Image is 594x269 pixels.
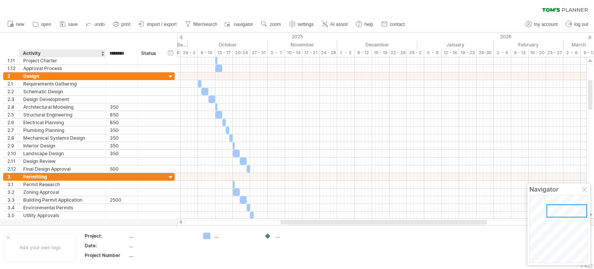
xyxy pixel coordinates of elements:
div: v 422 [580,263,593,269]
div: 350 [110,103,133,111]
div: Add your own logo [4,233,76,262]
span: open [41,22,51,27]
div: Design [23,72,102,80]
div: Requirements Gathering [23,80,102,87]
a: save [58,19,80,29]
div: 17 - 21 [302,49,320,57]
div: 19 - 23 [459,49,476,57]
div: Project Number [85,252,127,259]
div: 13 - 17 [215,49,233,57]
div: December 2025 [337,41,417,49]
span: import / export [147,22,177,27]
div: 15 - 19 [372,49,389,57]
div: 3 [7,173,19,180]
div: 2.3 [7,96,19,103]
a: import / export [137,19,179,29]
div: Landscape Design [23,150,102,157]
div: 8 - 12 [355,49,372,57]
div: 2.8 [7,134,19,142]
span: my account [534,22,558,27]
div: 2.1 [7,80,19,87]
div: Project Charter [23,57,102,64]
div: 27 - 31 [250,49,268,57]
div: 850 [110,111,133,118]
div: January 2026 [417,41,494,49]
div: Design Review [23,158,102,165]
div: Navigator [529,185,588,193]
span: contact [390,22,405,27]
div: Structural Engineering [23,111,102,118]
div: 3.1 [7,181,19,188]
div: Interior Design [23,142,102,149]
div: 350 [110,134,133,142]
div: 1 - 5 [337,49,355,57]
div: Electrical Planning [23,119,102,126]
div: 850 [110,119,133,126]
div: 2.7 [7,127,19,134]
a: print [111,19,133,29]
a: filter/search [183,19,220,29]
div: 10 - 14 [285,49,302,57]
div: 2.2 [7,88,19,95]
div: 2.10 [7,150,19,157]
a: open [31,19,54,29]
span: print [121,22,130,27]
span: new [16,22,24,27]
div: .... [129,233,194,239]
div: 24 - 28 [320,49,337,57]
div: 20-24 [233,49,250,57]
a: log out [564,19,591,29]
div: 2.5 [7,111,19,118]
div: .... [129,242,194,249]
div: Architectural Modeling [23,103,102,111]
span: AI assist [330,22,348,27]
span: undo [94,22,105,27]
a: zoom [259,19,283,29]
div: Mechanical Systems Design [23,134,102,142]
div: 2.9 [7,142,19,149]
span: help [364,22,373,27]
div: 350 [110,127,133,134]
div: Permit Research [23,181,102,188]
span: save [68,22,78,27]
div: Final Design Approval [23,165,102,173]
div: 5 - 9 [424,49,442,57]
div: Approval Process [23,65,102,72]
div: 500 [110,165,133,173]
div: 3.3 [7,196,19,204]
span: log out [574,22,588,27]
div: October 2025 [188,41,268,49]
span: navigator [234,22,253,27]
div: Utility Approvals [23,212,102,219]
div: 16 - 20 [529,49,546,57]
div: 2 [7,72,19,80]
div: Building Permit Application [23,196,102,204]
div: 2.11 [7,158,19,165]
div: Zoning Approval [23,188,102,196]
div: 2 - 6 [563,49,581,57]
a: help [354,19,376,29]
div: 3.4 [7,204,19,211]
a: navigator [224,19,255,29]
span: zoom [270,22,281,27]
div: 2 - 6 [494,49,511,57]
div: 9 - 13 [511,49,529,57]
div: 2.4 [7,103,19,111]
div: Plumbing Planning [23,127,102,134]
div: .... [129,252,194,259]
div: 6 - 10 [198,49,215,57]
div: 2.6 [7,119,19,126]
div: Project: [85,233,127,239]
a: contact [379,19,407,29]
div: 1.12 [7,65,19,72]
a: new [5,19,27,29]
div: 3 - 7 [268,49,285,57]
div: 1.11 [7,57,19,64]
div: 350 [110,150,133,157]
div: .... [275,233,317,239]
div: .... [214,233,256,239]
div: 350 [110,142,133,149]
div: 3.2 [7,188,19,196]
div: 22 - 26 [389,49,407,57]
a: AI assist [320,19,350,29]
